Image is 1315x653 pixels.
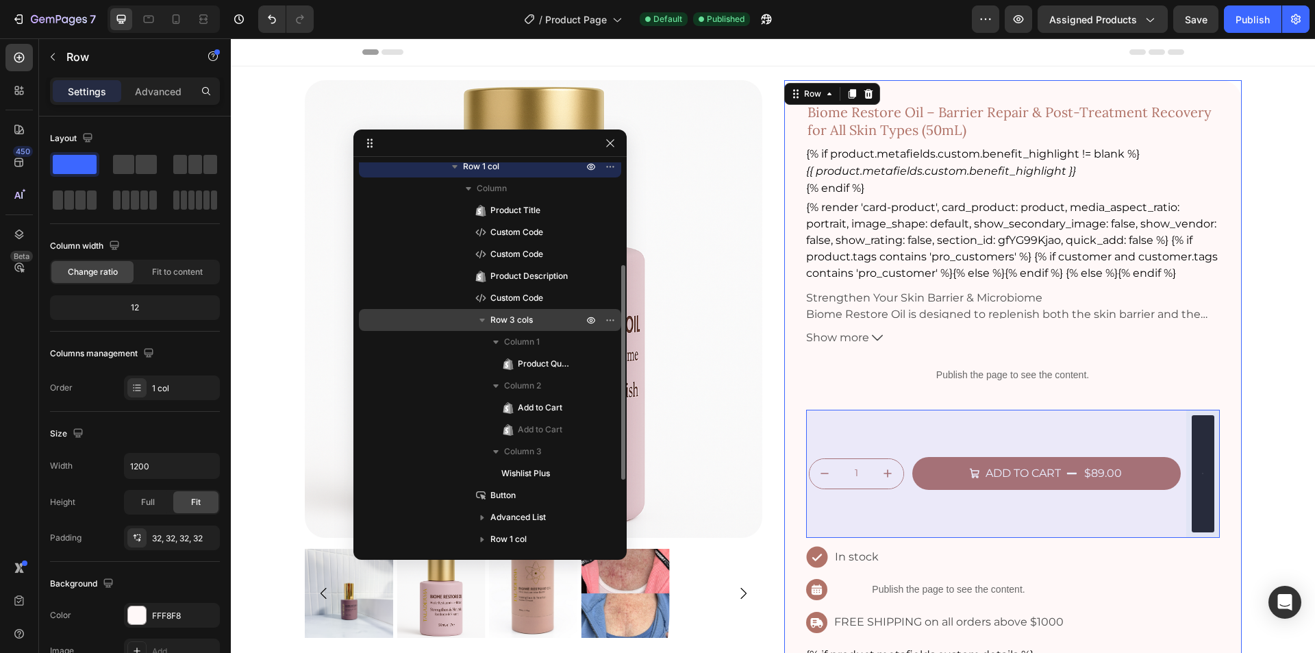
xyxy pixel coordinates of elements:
p: Strengthen Your Skin Barrier & Microbiome [575,253,812,266]
button: decrement [579,421,610,450]
span: Wishlist Plus [501,467,550,480]
div: Size [50,425,86,443]
div: $89.00 [852,424,892,447]
span: Column 2 [504,379,541,393]
iframe: Design area [231,38,1315,653]
button: Publish [1224,5,1281,33]
span: Advanced List [490,510,546,524]
span: Published [707,13,744,25]
button: add to cart&nbsp; [681,419,950,452]
span: Column 3 [504,445,542,458]
div: {% render 'card-product', card_product: product, media_aspect_ratio: portrait, image_shape: defau... [575,161,989,243]
div: 1 col [152,382,216,395]
span: Column [477,182,507,195]
button: Save [1173,5,1218,33]
p: 7 [90,11,96,27]
div: 450 [13,146,33,157]
p: FREE SHIPPING on all orders above $1000 [603,574,833,594]
span: Default [653,13,682,25]
div: Layout [50,130,96,148]
div: {% if product.metafields.custom.details %} [575,608,989,625]
p: Row [66,49,183,65]
h1: Biome Restore Oil – Barrier Repair & Post-Treatment Recovery for All Skin Types (50mL) [575,64,989,102]
button: Assigned Products [1038,5,1168,33]
img: CKKXmdzFx_MCEAE=.jpeg [971,434,973,436]
button: Carousel Next Arrow [504,262,521,279]
span: Add to Cart [518,423,562,436]
div: 12 [53,298,217,317]
div: Width [50,460,73,472]
div: Open Intercom Messenger [1268,586,1301,619]
span: Row 3 cols [490,313,533,327]
button: 7 [5,5,102,33]
input: Auto [125,454,219,478]
div: Publish [1236,12,1270,27]
p: Biome Restore Oil is designed to replenish both the skin barrier and the microbiome - locking in ... [575,269,970,315]
div: {% if product.metafields.custom.benefit_highlight != blank %} {% endif %} [575,108,989,158]
span: Custom Code [490,247,543,261]
div: Undo/Redo [258,5,314,33]
input: quantity [610,421,642,450]
div: Order [50,382,73,394]
div: Beta [10,251,33,262]
span: Full [141,496,155,508]
p: Settings [68,84,106,99]
button: Show more [575,291,989,308]
span: Custom Code [490,225,543,239]
span: Button [490,489,516,502]
span: Product Quantity [518,357,569,371]
p: Advanced [135,84,181,99]
div: FFF8F8 [152,610,216,622]
span: Fit [191,496,201,508]
button: Carousel Back Arrow [85,547,101,563]
span: Product Page [545,12,607,27]
div: Height [50,496,75,508]
p: Publish the page to see the content. [602,544,834,558]
div: add to cart [755,426,830,445]
span: Row 1 col [490,532,527,546]
button: Carousel Next Arrow [504,547,521,563]
span: Add to Cart [518,401,562,415]
span: Custom Code [490,291,543,305]
span: Show more [575,291,638,308]
span: Column 1 [504,335,540,349]
span: Change ratio [68,266,118,278]
span: Row 1 col [463,160,499,173]
button: Wishlist Plus [961,377,984,494]
div: Background [50,575,116,593]
p: Publish the page to see the content. [575,330,989,344]
span: Save [1185,14,1207,25]
div: 32, 32, 32, 32 [152,532,216,545]
span: Fit to content [152,266,203,278]
div: Column width [50,237,123,256]
div: Columns management [50,345,157,363]
div: Color [50,609,71,621]
span: Product Title [490,204,540,217]
div: Padding [50,532,82,544]
span: Product Description [490,269,568,283]
span: Assigned Products [1049,12,1137,27]
span: / [539,12,542,27]
p: In stock [604,509,833,529]
div: Row [571,49,593,62]
p: {{ product.metafields.custom.benefit_highlight }} [575,124,989,142]
button: increment [642,421,673,450]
